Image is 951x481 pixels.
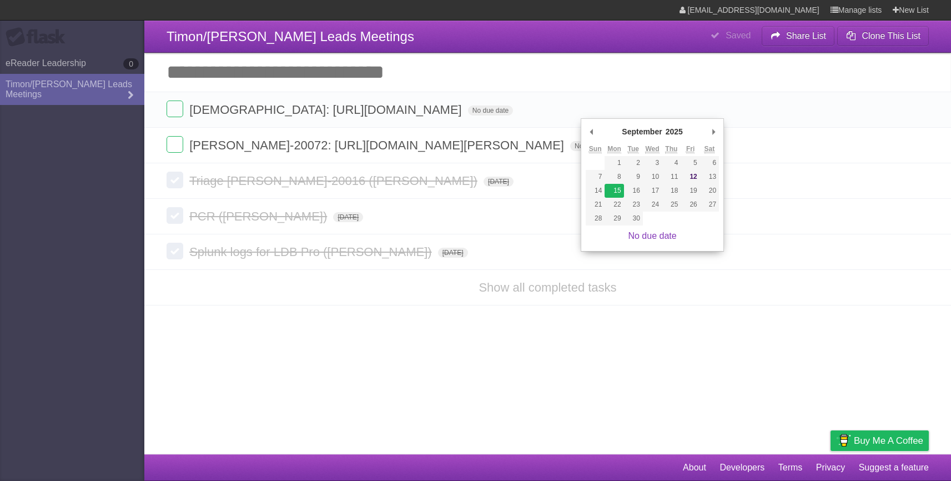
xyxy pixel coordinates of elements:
[586,198,605,212] button: 21
[189,245,434,259] span: Splunk logs for LDB Pro ([PERSON_NAME])
[620,123,663,140] div: September
[167,29,414,44] span: Timon/[PERSON_NAME] Leads Meetings
[605,212,623,226] button: 29
[628,145,639,153] abbr: Tuesday
[665,145,677,153] abbr: Thursday
[643,156,662,170] button: 3
[589,145,602,153] abbr: Sunday
[479,280,616,294] a: Show all completed tasks
[586,123,597,140] button: Previous Month
[167,101,183,117] label: Done
[624,156,643,170] button: 2
[700,184,719,198] button: 20
[167,207,183,224] label: Done
[831,430,929,451] a: Buy me a coffee
[681,156,700,170] button: 5
[624,170,643,184] button: 9
[854,431,923,450] span: Buy me a coffee
[189,209,330,223] span: PCR ([PERSON_NAME])
[664,123,685,140] div: 2025
[333,212,363,222] span: [DATE]
[643,170,662,184] button: 10
[189,103,465,117] span: [DEMOGRAPHIC_DATA]: [URL][DOMAIN_NAME]
[662,184,681,198] button: 18
[586,184,605,198] button: 14
[645,145,659,153] abbr: Wednesday
[662,198,681,212] button: 25
[586,212,605,226] button: 28
[681,170,700,184] button: 12
[167,172,183,188] label: Done
[624,198,643,212] button: 23
[123,58,139,69] b: 0
[762,26,835,46] button: Share List
[726,31,751,40] b: Saved
[662,170,681,184] button: 11
[686,145,695,153] abbr: Friday
[570,141,615,151] span: No due date
[681,184,700,198] button: 19
[786,31,826,41] b: Share List
[167,243,183,259] label: Done
[708,123,719,140] button: Next Month
[836,431,851,450] img: Buy me a coffee
[605,198,623,212] button: 22
[189,174,480,188] span: Triage [PERSON_NAME]-20016 ([PERSON_NAME])
[859,457,929,478] a: Suggest a feature
[816,457,845,478] a: Privacy
[605,156,623,170] button: 1
[705,145,715,153] abbr: Saturday
[468,106,513,116] span: No due date
[189,138,567,152] span: [PERSON_NAME]-20072: [URL][DOMAIN_NAME][PERSON_NAME]
[6,27,72,47] div: Flask
[167,136,183,153] label: Done
[624,212,643,226] button: 30
[643,184,662,198] button: 17
[484,177,514,187] span: [DATE]
[862,31,920,41] b: Clone This List
[643,198,662,212] button: 24
[624,184,643,198] button: 16
[586,170,605,184] button: 7
[607,145,621,153] abbr: Monday
[700,156,719,170] button: 6
[700,198,719,212] button: 27
[605,184,623,198] button: 15
[778,457,803,478] a: Terms
[438,248,468,258] span: [DATE]
[681,198,700,212] button: 26
[662,156,681,170] button: 4
[719,457,764,478] a: Developers
[700,170,719,184] button: 13
[605,170,623,184] button: 8
[683,457,706,478] a: About
[837,26,929,46] button: Clone This List
[628,231,676,240] a: No due date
